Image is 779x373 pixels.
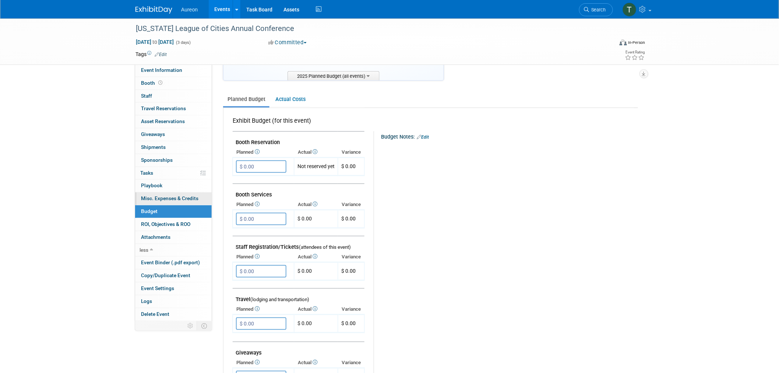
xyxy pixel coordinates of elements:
td: $ 0.00 [294,315,338,333]
td: $ 0.00 [294,210,338,228]
a: Sponsorships [135,154,212,167]
td: Not reserved yet [294,158,338,176]
th: Planned [233,304,294,314]
a: Event Settings [135,282,212,295]
a: Giveaways [135,128,212,141]
span: Playbook [141,182,162,188]
a: Planned Budget [223,93,269,106]
span: Event Binder (.pdf export) [141,259,200,265]
a: Actual Costs [271,93,310,106]
td: $ 0.00 [294,262,338,280]
a: Staff [135,90,212,102]
td: Staff Registration/Tickets [233,236,364,252]
span: Misc. Expenses & Credits [141,195,198,201]
button: Committed [266,39,310,46]
span: Logs [141,298,152,304]
a: Booth [135,77,212,90]
span: (attendees of this event) [299,244,351,250]
td: Toggle Event Tabs [197,321,212,331]
a: Event Information [135,64,212,77]
th: Planned [233,199,294,210]
a: Event Binder (.pdf export) [135,257,212,269]
span: Attachments [141,234,170,240]
span: Budget [141,208,158,214]
th: Variance [338,199,364,210]
div: Budget Notes: [381,131,637,141]
th: Planned [233,252,294,262]
a: Attachments [135,231,212,244]
a: Delete Event [135,308,212,321]
span: (lodging and transportation) [250,297,309,302]
div: In-Person [628,40,645,45]
a: Travel Reservations [135,102,212,115]
a: ROI, Objectives & ROO [135,218,212,231]
th: Planned [233,358,294,368]
span: Delete Event [141,311,169,317]
span: Travel Reservations [141,105,186,111]
td: Giveaways [233,342,364,358]
img: Format-Inperson.png [620,39,627,45]
a: Misc. Expenses & Credits [135,192,212,205]
td: Tags [135,50,167,58]
span: Event Information [141,67,182,73]
span: to [151,39,158,45]
a: Shipments [135,141,212,154]
th: Variance [338,304,364,314]
span: 2025 Planned Budget (all events) [288,71,380,80]
span: ROI, Objectives & ROO [141,221,190,227]
a: Edit [417,135,429,140]
span: [DATE] [DATE] [135,39,174,45]
span: Search [589,7,606,13]
span: Booth not reserved yet [157,80,164,86]
a: Search [579,3,613,16]
th: Planned [233,147,294,157]
span: Aureon [181,7,198,13]
span: Shipments [141,144,166,150]
th: Variance [338,358,364,368]
td: Travel [233,289,364,304]
span: Copy/Duplicate Event [141,272,190,278]
span: $ 0.00 [341,216,356,222]
th: Variance [338,147,364,157]
span: (3 days) [175,40,191,45]
div: Event Format [570,38,645,49]
span: Tasks [140,170,153,176]
th: Actual [294,304,338,314]
span: Sponsorships [141,157,173,163]
td: Booth Reservation [233,132,364,147]
a: Logs [135,295,212,308]
img: ExhibitDay [135,6,172,14]
a: Asset Reservations [135,115,212,128]
a: less [135,244,212,257]
td: Personalize Event Tab Strip [184,321,197,331]
span: less [140,247,148,253]
span: $ 0.00 [341,320,356,326]
span: Asset Reservations [141,118,185,124]
img: Tina Schaffner [623,3,637,17]
th: Variance [338,252,364,262]
div: Exhibit Budget (for this event) [233,117,362,129]
th: Actual [294,199,338,210]
a: Copy/Duplicate Event [135,269,212,282]
a: Budget [135,205,212,218]
div: Event Rating [625,50,645,54]
a: Tasks [135,167,212,179]
span: Event Settings [141,285,174,291]
a: Edit [155,52,167,57]
span: Booth [141,80,164,86]
span: $ 0.00 [341,268,356,274]
span: Giveaways [141,131,165,137]
a: Playbook [135,179,212,192]
div: [US_STATE] League of Cities Annual Conference [133,22,602,35]
th: Actual [294,358,338,368]
span: $ 0.00 [341,163,356,169]
th: Actual [294,252,338,262]
th: Actual [294,147,338,157]
span: Staff [141,93,152,99]
td: Booth Services [233,184,364,200]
